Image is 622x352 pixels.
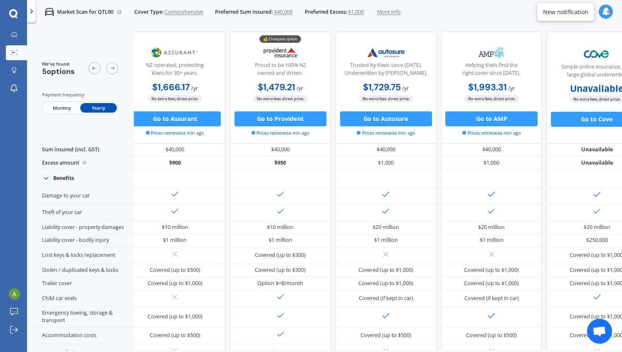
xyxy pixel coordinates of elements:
div: $250,000 [586,236,608,244]
div: $20 million [584,224,610,231]
div: $1,000 [336,156,437,170]
div: $1 million [269,236,292,244]
div: $1 million [374,236,398,244]
div: Option $<8/month [257,280,303,287]
div: Covered (up to $500) [150,332,200,339]
div: Liability cover - bodily injury [33,234,134,247]
span: / yr [191,85,198,92]
img: Provident.png [256,43,305,62]
div: Proud to be 100% NZ owned and driven. [236,62,324,80]
b: $1,479.21 [258,81,295,93]
div: $900 [124,156,225,170]
div: Payment frequency [42,91,118,98]
span: Cover Type: [134,8,163,16]
div: Covered (if kept in car) [359,295,413,302]
div: Covered (up to $1,000) [148,280,202,287]
div: Damage to your car [33,187,134,204]
div: $40,000 [230,143,331,157]
div: New notification [543,8,588,16]
div: Covered (up to $300) [255,251,306,259]
div: $20 million [373,224,399,231]
button: Go to AMP [445,111,537,126]
span: $1,000 [348,8,364,16]
span: 5 options [42,66,75,76]
span: / yr [508,85,515,92]
button: Go to Assurant [129,111,221,126]
div: Trusted by Kiwis since [DATE]. Underwritten by [PERSON_NAME]. [342,62,430,80]
div: Theft of your car [33,204,134,221]
b: $1,729.75 [363,81,401,93]
span: Prices retrieved a min ago [252,130,310,136]
div: Covered (up to $1,000) [464,280,519,287]
a: Open chat [587,319,612,344]
div: Covered (if kept in car) [464,295,519,302]
div: $1 million [163,236,187,244]
img: Cove.webp [572,45,622,64]
img: AMP.webp [467,43,516,62]
div: Covered (up to $500) [150,266,200,274]
span: No extra fees, direct price. [253,95,308,102]
div: Lost keys & locks replacement [33,247,134,264]
span: More info [377,8,401,16]
span: / yr [296,85,303,92]
div: Stolen / duplicated keys & locks [33,264,134,277]
b: $1,666.17 [152,81,190,93]
div: NZ operated; protecting Kiwis for 30+ years. [131,62,219,80]
span: Comprehensive [165,8,203,16]
div: Covered (up to $1,000) [148,313,202,320]
button: Go to Autosure [340,111,432,126]
div: Accommodation costs [33,327,134,344]
span: / yr [402,85,409,92]
div: Covered (up to $1,000) [358,266,413,274]
span: We've found [42,61,75,67]
div: Covered (up to $500) [360,332,411,339]
div: Helping Kiwis find the right cover since [DATE]. [447,62,536,80]
span: Prices retrieved a min ago [146,130,204,136]
div: $20 million [478,224,505,231]
b: $1,993.31 [468,81,507,93]
span: No extra fees, direct price. [464,95,519,102]
p: Market Scan for QTL90 [57,8,114,16]
span: No extra fees, direct price. [359,95,413,102]
button: Go to Provident [234,111,326,126]
span: Preferred Sum Insured: [215,8,273,16]
div: $40,000 [124,143,225,157]
span: $40,000 [274,8,293,16]
img: Autosure.webp [361,43,411,62]
div: Sum insured (incl. GST) [33,143,134,157]
div: Liability cover - property damages [33,221,134,234]
div: Covered (up to $1,000) [464,266,519,274]
div: Covered (up to $300) [255,266,306,274]
span: Prices retrieved a min ago [462,130,521,136]
div: $10 million [162,224,188,231]
div: $1 million [480,236,504,244]
div: Covered (up to $1,000) [358,280,413,287]
div: $10 million [267,224,294,231]
span: Monthly [43,103,80,113]
div: Excess amount [33,156,134,170]
div: $40,000 [336,143,437,157]
div: 💰 Cheapest option [259,35,301,43]
span: Yearly [80,103,117,113]
img: ACg8ocLFnroASsLYC8QR4UVhmCHbf_RpHry8QY-cCXLEkIlqE7XbjQ=s96-c [9,288,20,300]
div: Emergency towing, storage & transport [33,307,134,327]
div: Covered (up to $500) [466,332,517,339]
div: Benefits [53,175,74,182]
div: $950 [230,156,331,170]
div: $1,000 [441,156,542,170]
div: Trailer cover [33,277,134,290]
div: $40,000 [441,143,542,157]
span: No extra fees, direct price. [148,95,202,102]
span: Preferred Excess: [305,8,347,16]
span: Prices retrieved a min ago [357,130,415,136]
img: Assurant.png [150,43,200,62]
div: Child car seats [33,290,134,307]
img: car.f15378c7a67c060ca3f3.svg [45,7,54,17]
